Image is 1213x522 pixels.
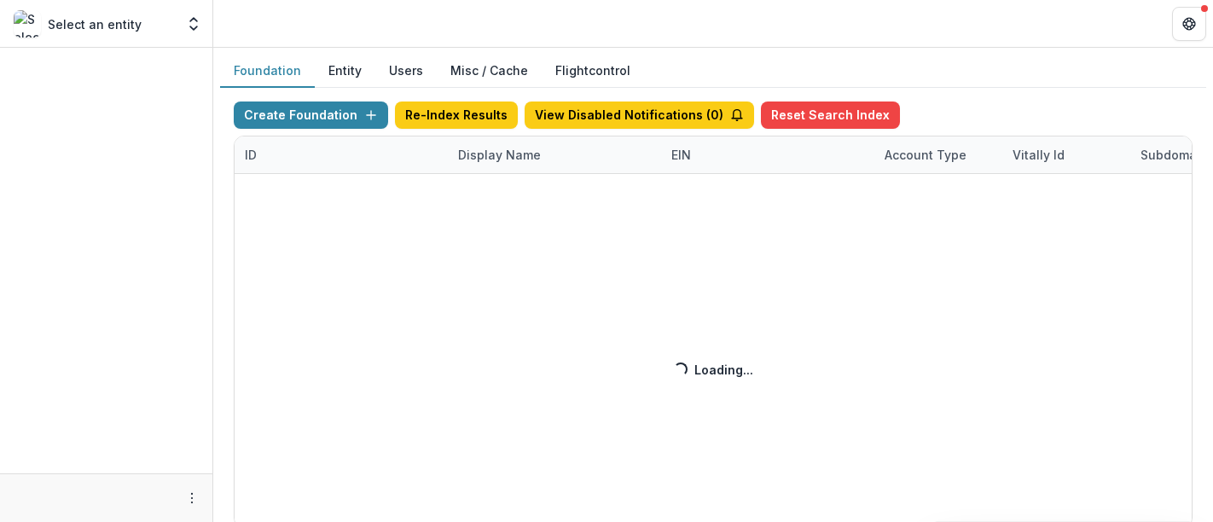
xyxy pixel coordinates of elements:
[437,55,542,88] button: Misc / Cache
[375,55,437,88] button: Users
[14,10,41,38] img: Select an entity
[182,7,206,41] button: Open entity switcher
[220,55,315,88] button: Foundation
[48,15,142,33] p: Select an entity
[182,488,202,508] button: More
[1172,7,1206,41] button: Get Help
[315,55,375,88] button: Entity
[555,61,630,79] a: Flightcontrol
